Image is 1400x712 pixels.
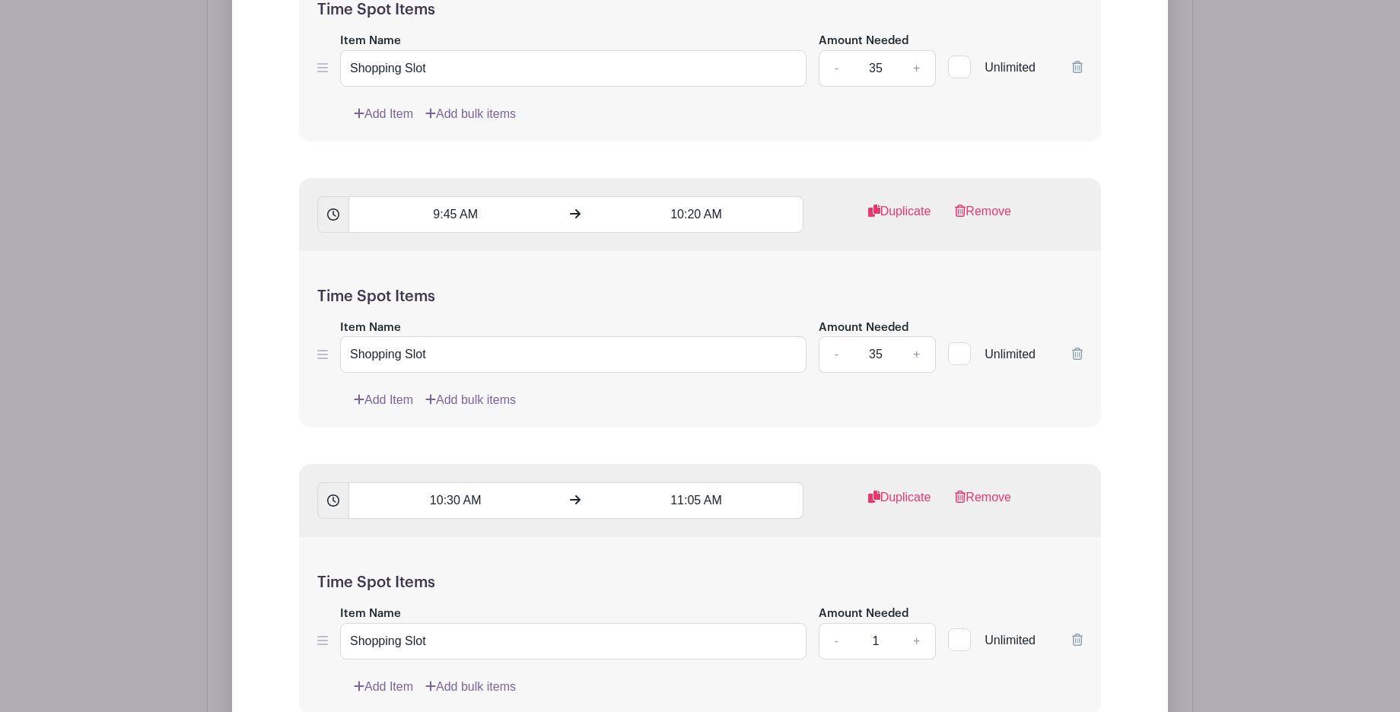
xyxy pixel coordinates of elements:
label: Amount Needed [819,319,908,337]
a: + [898,336,936,373]
label: Item Name [340,33,401,50]
a: Duplicate [868,488,931,519]
input: e.g. Snacks or Check-in Attendees [340,623,807,660]
input: Set End Time [590,482,803,519]
a: - [819,623,854,660]
a: Add bulk items [425,105,516,123]
a: + [898,50,936,87]
a: Add Item [354,678,413,696]
a: Add Item [354,391,413,409]
a: Duplicate [868,202,931,233]
a: + [898,623,936,660]
a: Add bulk items [425,391,516,409]
h5: Time Spot Items [317,574,1083,592]
h5: Time Spot Items [317,1,1083,19]
a: Add Item [354,105,413,123]
input: Set Start Time [348,482,562,519]
input: Set End Time [590,196,803,233]
label: Item Name [340,606,401,623]
span: Unlimited [985,634,1036,647]
span: Unlimited [985,348,1036,361]
label: Amount Needed [819,33,908,50]
span: Unlimited [985,61,1036,74]
a: Remove [955,202,1011,233]
input: e.g. Snacks or Check-in Attendees [340,50,807,87]
a: - [819,50,854,87]
a: Add bulk items [425,678,516,696]
h5: Time Spot Items [317,288,1083,306]
a: - [819,336,854,373]
a: Remove [955,488,1011,519]
label: Amount Needed [819,606,908,623]
input: Set Start Time [348,196,562,233]
label: Item Name [340,319,401,337]
input: e.g. Snacks or Check-in Attendees [340,336,807,373]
